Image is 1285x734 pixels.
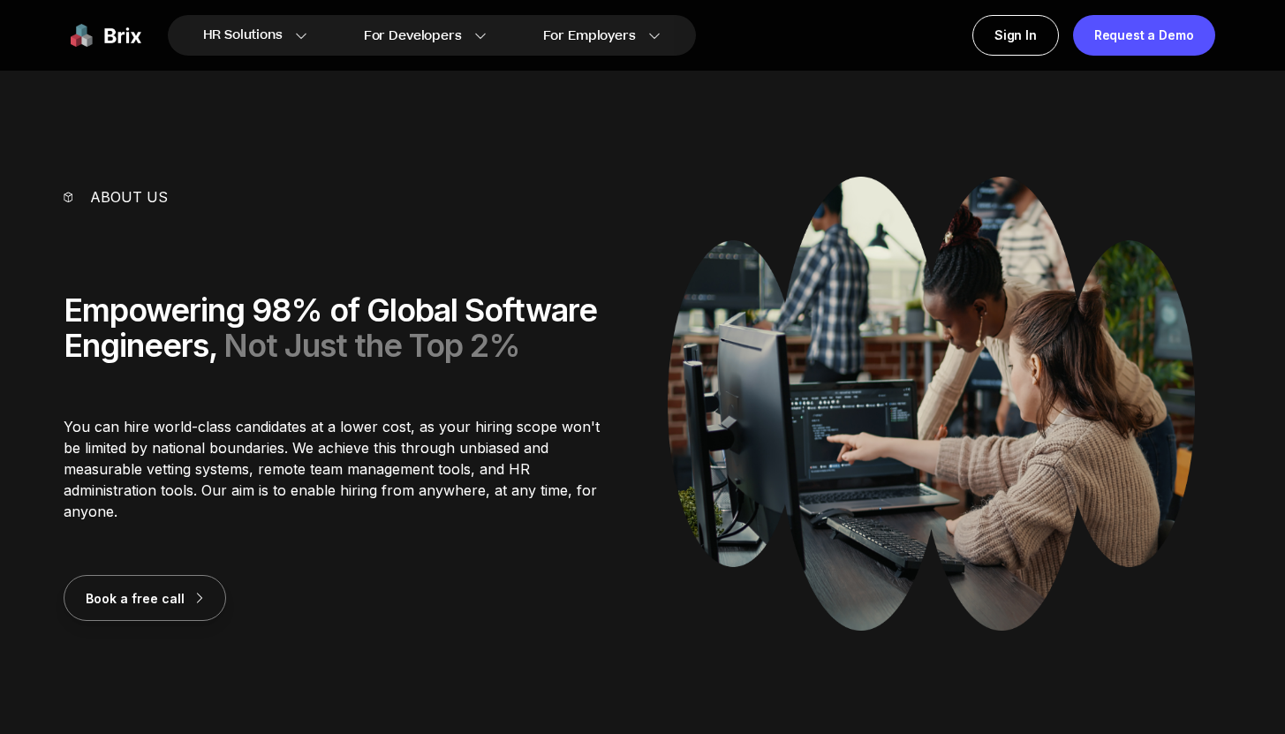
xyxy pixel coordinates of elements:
div: Empowering 98% of Global Software Engineers, [64,292,617,363]
p: About us [90,186,168,208]
span: For Developers [364,26,462,45]
a: Sign In [972,15,1059,56]
span: For Employers [543,26,636,45]
span: HR Solutions [203,21,283,49]
span: Not Just the Top 2% [223,326,520,365]
p: You can hire world-class candidates at a lower cost, as your hiring scope won't be limited by nat... [64,416,617,522]
button: Book a free call [64,575,226,621]
img: About Us [668,177,1195,631]
img: vector [64,192,72,201]
a: Request a Demo [1073,15,1215,56]
a: Book a free call [64,589,226,607]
